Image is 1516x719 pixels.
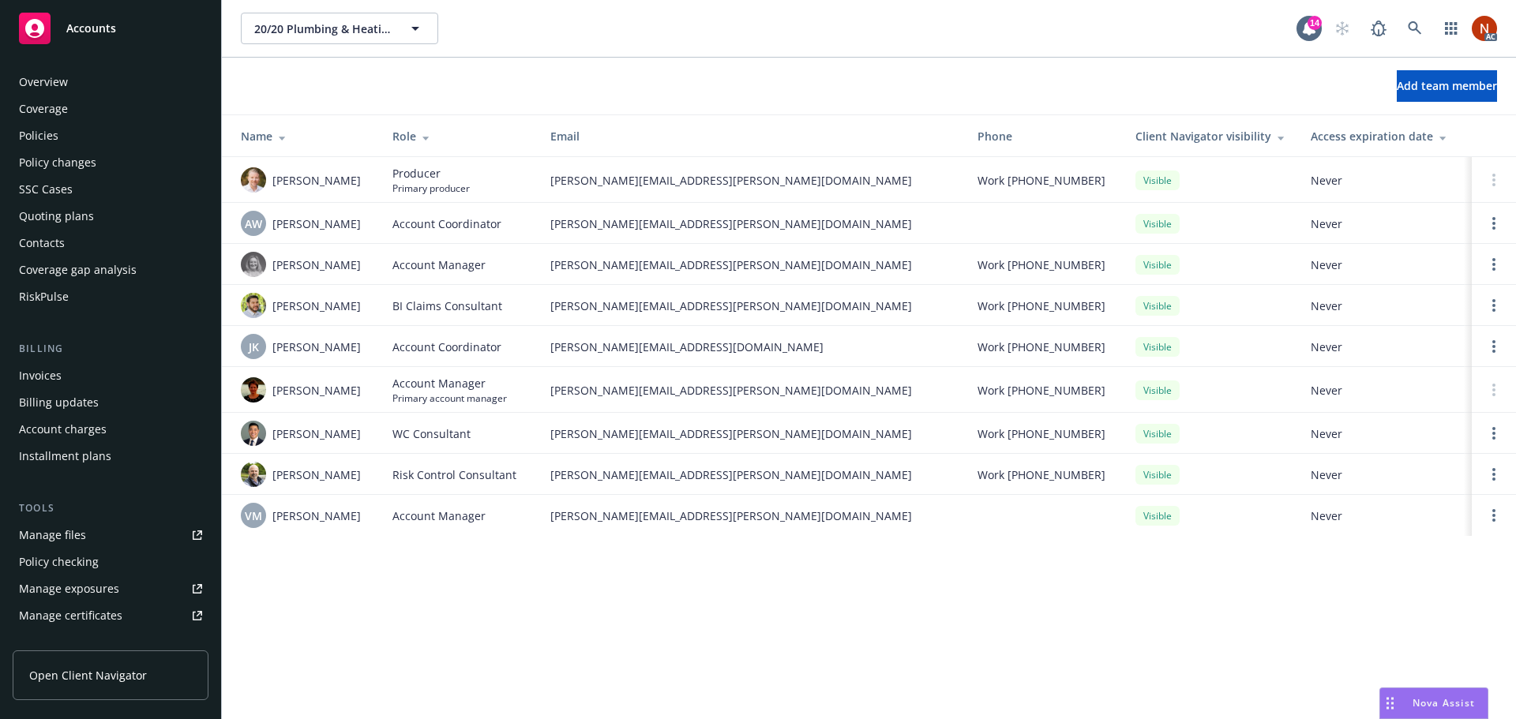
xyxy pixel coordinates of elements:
div: Visible [1135,380,1180,400]
div: Installment plans [19,444,111,469]
div: Policy changes [19,150,96,175]
a: Open options [1484,255,1503,274]
span: [PERSON_NAME] [272,298,361,314]
span: Work [PHONE_NUMBER] [978,172,1105,189]
span: Account Manager [392,375,507,391]
span: WC Consultant [392,425,471,442]
button: Add team member [1397,70,1497,102]
div: Manage claims [19,630,99,655]
span: Never [1311,172,1459,189]
a: Coverage gap analysis [13,257,208,283]
span: [PERSON_NAME] [272,172,361,189]
img: photo [241,377,266,403]
span: Producer [392,165,470,182]
span: Never [1311,425,1459,442]
span: [PERSON_NAME][EMAIL_ADDRESS][PERSON_NAME][DOMAIN_NAME] [550,257,952,273]
span: Work [PHONE_NUMBER] [978,382,1105,399]
span: [PERSON_NAME] [272,507,361,524]
span: [PERSON_NAME][EMAIL_ADDRESS][PERSON_NAME][DOMAIN_NAME] [550,172,952,189]
span: Never [1311,339,1459,355]
a: Open options [1484,337,1503,356]
div: Policy checking [19,549,99,575]
a: Open options [1484,296,1503,315]
span: [PERSON_NAME] [272,257,361,273]
div: Manage files [19,522,86,548]
a: Contacts [13,230,208,256]
img: photo [1472,16,1497,41]
span: [PERSON_NAME][EMAIL_ADDRESS][PERSON_NAME][DOMAIN_NAME] [550,466,952,483]
button: Nova Assist [1379,687,1488,719]
a: Manage exposures [13,576,208,601]
a: Invoices [13,363,208,388]
div: Contacts [19,230,65,256]
span: Work [PHONE_NUMBER] [978,425,1105,442]
a: Accounts [13,6,208,51]
div: Visible [1135,255,1180,275]
span: Work [PHONE_NUMBER] [978,339,1105,355]
div: Visible [1135,214,1180,234]
span: Open Client Navigator [29,667,147,683]
span: Work [PHONE_NUMBER] [978,257,1105,273]
span: Work [PHONE_NUMBER] [978,466,1105,483]
img: photo [241,462,266,487]
span: Risk Control Consultant [392,466,516,483]
span: [PERSON_NAME][EMAIL_ADDRESS][PERSON_NAME][DOMAIN_NAME] [550,298,952,314]
a: Manage claims [13,630,208,655]
div: Policies [19,123,58,148]
div: Manage exposures [19,576,119,601]
a: Policies [13,123,208,148]
div: Tools [13,500,208,516]
div: Access expiration date [1311,128,1459,144]
img: photo [241,293,266,318]
span: Never [1311,382,1459,399]
span: VM [245,507,262,524]
div: SSC Cases [19,177,73,202]
span: [PERSON_NAME] [272,215,361,232]
a: Open options [1484,465,1503,484]
a: Policy checking [13,549,208,575]
a: Report a Bug [1363,13,1394,44]
span: Primary account manager [392,391,507,405]
span: [PERSON_NAME][EMAIL_ADDRESS][PERSON_NAME][DOMAIN_NAME] [550,382,952,399]
a: Open options [1484,424,1503,443]
img: photo [241,421,266,446]
span: [PERSON_NAME][EMAIL_ADDRESS][PERSON_NAME][DOMAIN_NAME] [550,215,952,232]
a: Open options [1484,506,1503,525]
div: Visible [1135,465,1180,485]
span: Nova Assist [1413,696,1475,710]
div: Account charges [19,417,107,442]
div: Billing updates [19,390,99,415]
div: Drag to move [1380,688,1400,718]
span: Account Manager [392,507,486,524]
span: Never [1311,257,1459,273]
span: Never [1311,215,1459,232]
a: Policy changes [13,150,208,175]
a: Billing updates [13,390,208,415]
div: Overview [19,69,68,95]
span: BI Claims Consultant [392,298,502,314]
a: Quoting plans [13,204,208,229]
div: Quoting plans [19,204,94,229]
span: Never [1311,507,1459,524]
div: Name [241,128,367,144]
span: Work [PHONE_NUMBER] [978,298,1105,314]
div: Manage certificates [19,603,122,628]
div: Visible [1135,296,1180,316]
div: Visible [1135,337,1180,357]
div: Coverage gap analysis [19,257,137,283]
a: Account charges [13,417,208,442]
img: photo [241,167,266,193]
a: Start snowing [1326,13,1358,44]
a: Open options [1484,214,1503,233]
div: 14 [1308,16,1322,30]
span: [PERSON_NAME] [272,425,361,442]
a: Coverage [13,96,208,122]
div: Phone [978,128,1110,144]
div: Invoices [19,363,62,388]
div: Visible [1135,506,1180,526]
a: Installment plans [13,444,208,469]
span: JK [249,339,259,355]
a: Manage files [13,522,208,548]
span: Account Coordinator [392,215,501,232]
